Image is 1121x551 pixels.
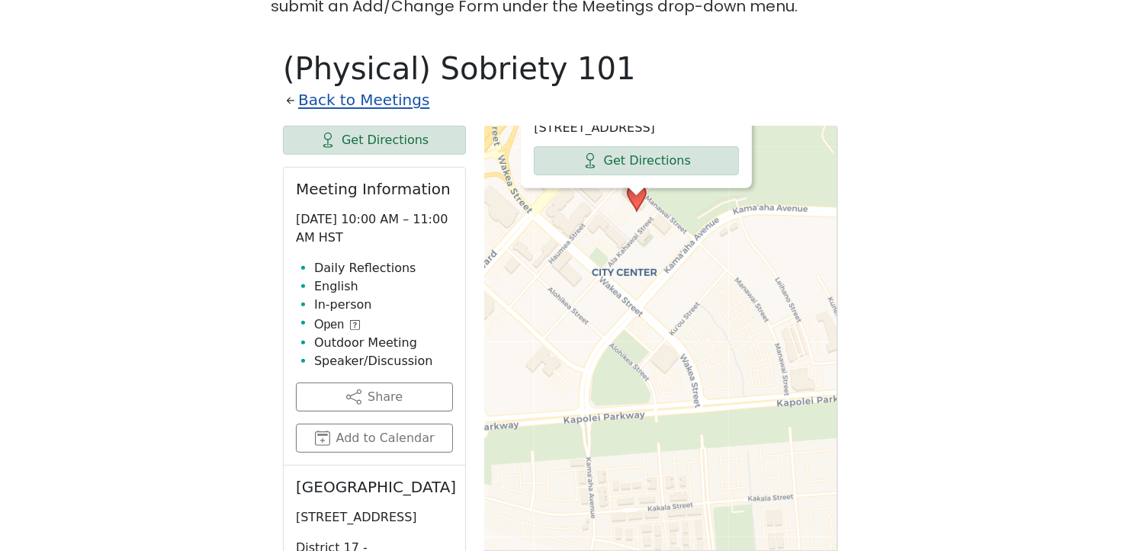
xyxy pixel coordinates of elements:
[314,277,453,296] li: English
[314,316,360,334] button: Open
[314,316,344,334] span: Open
[314,334,453,352] li: Outdoor Meeting
[534,119,739,137] p: [STREET_ADDRESS]
[296,180,453,198] h2: Meeting Information
[314,352,453,370] li: Speaker/Discussion
[283,126,466,155] a: Get Directions
[296,383,453,412] button: Share
[296,210,453,247] p: [DATE] 10:00 AM – 11:00 AM HST
[296,478,453,496] h2: [GEOGRAPHIC_DATA]
[314,259,453,277] li: Daily Reflections
[534,146,739,175] a: Get Directions
[296,424,453,453] button: Add to Calendar
[298,87,429,114] a: Back to Meetings
[283,50,838,87] h1: (Physical) Sobriety 101
[296,508,453,527] p: [STREET_ADDRESS]
[314,296,453,314] li: In-person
